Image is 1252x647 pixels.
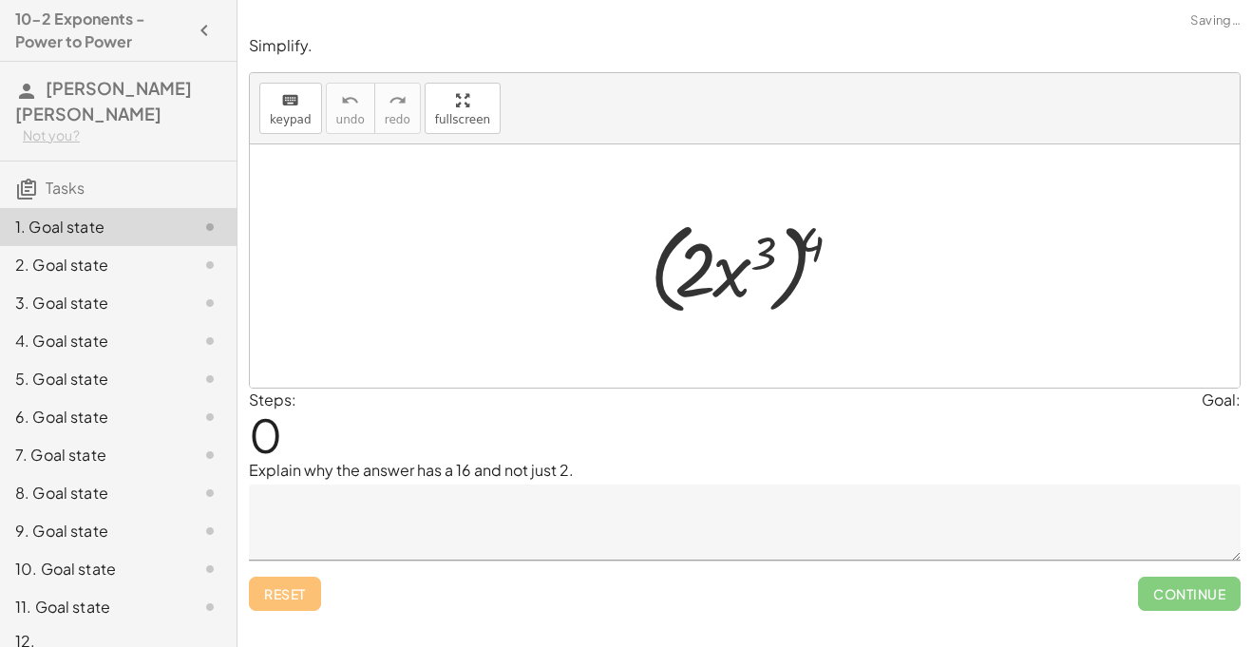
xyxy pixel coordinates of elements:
span: [PERSON_NAME] [PERSON_NAME] [15,77,192,124]
i: Task not started. [199,520,221,542]
p: Explain why the answer has a 16 and not just 2. [249,459,1241,482]
i: Task not started. [199,330,221,352]
div: 11. Goal state [15,596,168,618]
i: Task not started. [199,444,221,466]
div: 7. Goal state [15,444,168,466]
div: 8. Goal state [15,482,168,504]
label: Steps: [249,390,296,409]
div: 5. Goal state [15,368,168,390]
div: 1. Goal state [15,216,168,238]
i: Task not started. [199,482,221,504]
div: Goal: [1202,389,1241,411]
i: Task not started. [199,406,221,428]
i: Task not started. [199,254,221,276]
p: Simplify. [249,35,1241,57]
span: 0 [249,406,282,464]
span: fullscreen [435,113,490,126]
div: Not you? [23,126,221,145]
div: 10. Goal state [15,558,168,580]
i: Task not started. [199,216,221,238]
div: 6. Goal state [15,406,168,428]
div: 3. Goal state [15,292,168,314]
button: undoundo [326,83,375,134]
div: 2. Goal state [15,254,168,276]
span: undo [336,113,365,126]
span: Saving… [1190,11,1241,30]
i: redo [389,89,407,112]
i: Task not started. [199,368,221,390]
button: redoredo [374,83,421,134]
i: keyboard [281,89,299,112]
i: Task not started. [199,596,221,618]
span: keypad [270,113,312,126]
i: Task not started. [199,292,221,314]
h4: 10-2 Exponents - Power to Power [15,8,187,53]
span: redo [385,113,410,126]
div: 9. Goal state [15,520,168,542]
i: undo [341,89,359,112]
div: 4. Goal state [15,330,168,352]
button: keyboardkeypad [259,83,322,134]
span: Tasks [46,178,85,198]
i: Task not started. [199,558,221,580]
button: fullscreen [425,83,501,134]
